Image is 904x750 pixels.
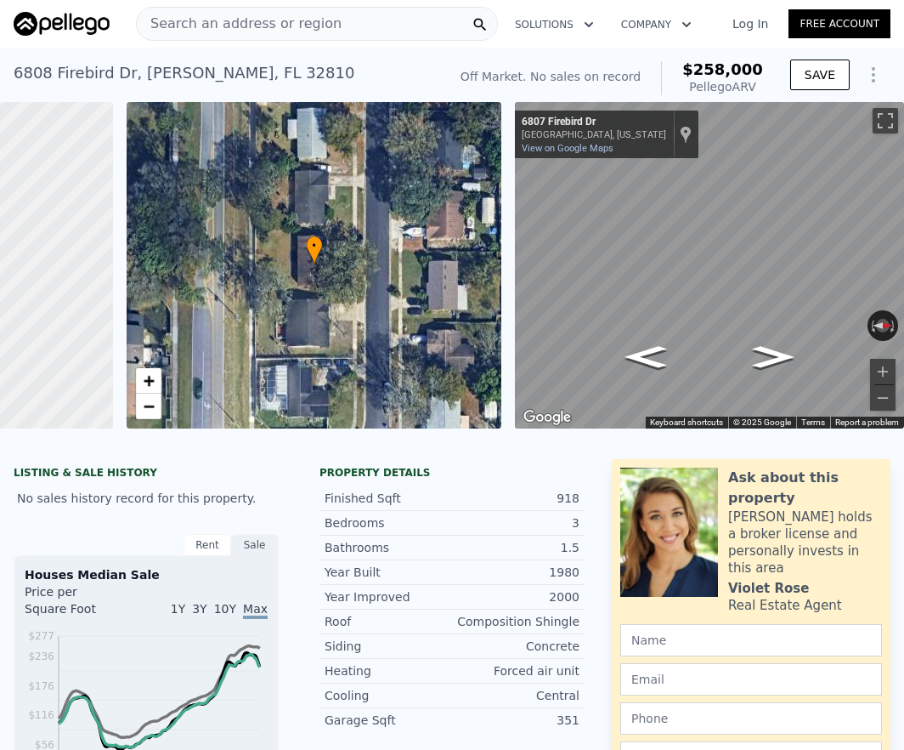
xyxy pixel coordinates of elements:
[231,534,279,556] div: Sale
[452,662,579,679] div: Forced air unit
[460,68,641,85] div: Off Market. No sales on record
[870,359,896,384] button: Zoom in
[728,509,882,577] div: [PERSON_NAME] holds a broker license and personally invests in this area
[14,483,279,514] div: No sales history record for this property.
[325,539,452,556] div: Bathrooms
[680,125,692,144] a: Show location on map
[728,597,842,614] div: Real Estate Agent
[515,102,904,429] div: Map
[682,60,763,78] span: $258,000
[452,564,579,581] div: 1980
[14,466,279,483] div: LISTING & SALE HISTORY
[452,638,579,655] div: Concrete
[856,58,890,92] button: Show Options
[620,702,882,735] input: Phone
[867,319,898,332] button: Reset the view
[870,385,896,411] button: Zoom out
[325,514,452,531] div: Bedrooms
[28,680,54,692] tspan: $176
[519,406,575,429] img: Google
[28,651,54,662] tspan: $236
[733,418,791,427] span: © 2025 Google
[889,310,898,341] button: Rotate clockwise
[788,9,890,38] a: Free Account
[620,663,882,696] input: Email
[136,394,161,419] a: Zoom out
[452,588,579,605] div: 2000
[867,310,877,341] button: Rotate counterclockwise
[801,418,825,427] a: Terms (opens in new tab)
[682,78,763,95] div: Pellego ARV
[325,588,452,605] div: Year Improved
[25,583,146,628] div: Price per Square Foot
[306,238,323,253] span: •
[519,406,575,429] a: Open this area in Google Maps (opens a new window)
[452,514,579,531] div: 3
[325,662,452,679] div: Heating
[14,12,110,36] img: Pellego
[452,490,579,507] div: 918
[607,341,684,373] path: Go South, Firebird Dr
[28,630,54,642] tspan: $277
[184,534,231,556] div: Rent
[522,129,666,140] div: [GEOGRAPHIC_DATA], [US_STATE]
[306,236,323,265] div: •
[243,602,268,619] span: Max
[325,712,452,729] div: Garage Sqft
[873,108,898,134] button: Toggle fullscreen view
[790,60,850,90] button: SAVE
[319,466,585,480] div: Property details
[143,370,154,391] span: +
[171,602,185,616] span: 1Y
[325,687,452,704] div: Cooling
[143,395,154,417] span: −
[325,638,452,655] div: Siding
[620,624,882,656] input: Name
[728,580,809,597] div: Violet Rose
[25,566,268,583] div: Houses Median Sale
[728,468,882,509] div: Ask about this property
[522,143,613,154] a: View on Google Maps
[214,602,236,616] span: 10Y
[325,490,452,507] div: Finished Sqft
[735,341,811,373] path: Go North, Firebird Dr
[452,539,579,556] div: 1.5
[607,9,705,40] button: Company
[501,9,607,40] button: Solutions
[452,613,579,630] div: Composition Shingle
[835,418,899,427] a: Report a problem
[14,61,354,85] div: 6808 Firebird Dr , [PERSON_NAME] , FL 32810
[28,709,54,721] tspan: $116
[136,368,161,394] a: Zoom in
[712,15,788,32] a: Log In
[650,417,723,429] button: Keyboard shortcuts
[192,602,206,616] span: 3Y
[452,687,579,704] div: Central
[522,116,666,129] div: 6807 Firebird Dr
[452,712,579,729] div: 351
[137,14,342,34] span: Search an address or region
[325,613,452,630] div: Roof
[515,102,904,429] div: Street View
[325,564,452,581] div: Year Built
